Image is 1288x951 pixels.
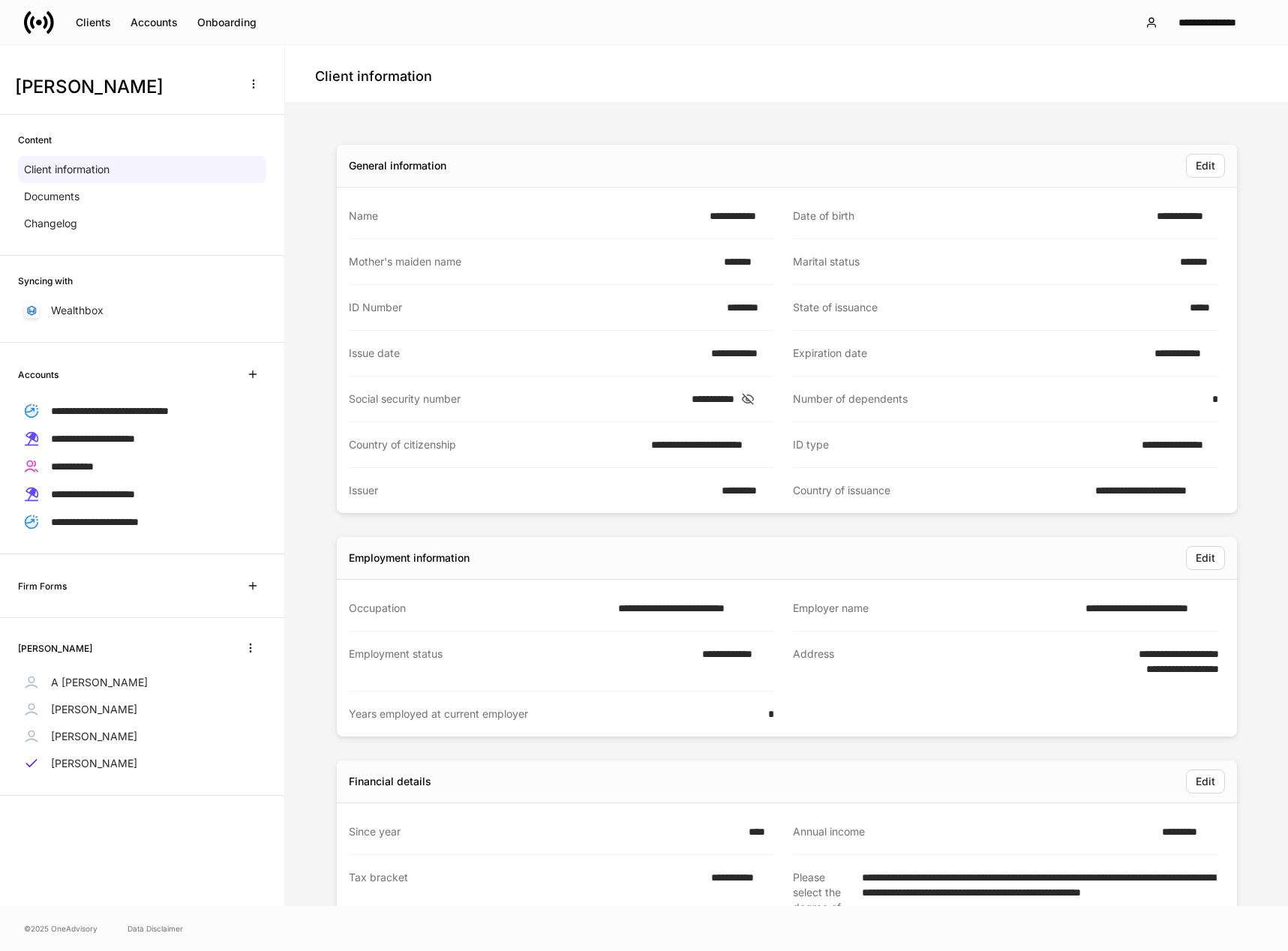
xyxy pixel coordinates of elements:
[793,646,1096,676] div: Address
[188,10,266,34] button: Onboarding
[1196,160,1215,171] div: Edit
[349,483,713,498] div: Issuer
[793,391,1203,406] div: Number of dependents
[18,696,266,723] a: [PERSON_NAME]
[793,346,1145,361] div: Expiration date
[18,750,266,777] a: [PERSON_NAME]
[18,579,67,593] h6: Firm Forms
[18,133,52,147] h6: Content
[1186,546,1225,570] button: Edit
[349,824,740,839] div: Since year
[793,483,1086,498] div: Country of issuance
[51,756,137,771] p: [PERSON_NAME]
[51,675,148,690] p: A [PERSON_NAME]
[18,156,266,183] a: Client information
[24,922,98,934] span: © 2025 OneAdvisory
[793,824,1154,839] div: Annual income
[793,601,1077,616] div: Employer name
[128,922,183,934] a: Data Disclaimer
[18,183,266,210] a: Documents
[18,274,73,288] h6: Syncing with
[51,702,137,717] p: [PERSON_NAME]
[18,210,266,237] a: Changelog
[349,706,760,721] div: Years employed at current employer
[18,297,266,324] a: Wealthbox
[1186,769,1225,793] button: Edit
[15,75,232,99] h3: [PERSON_NAME]
[349,208,701,223] div: Name
[349,254,715,269] div: Mother's maiden name
[18,723,266,750] a: [PERSON_NAME]
[349,300,718,315] div: ID Number
[793,254,1172,269] div: Marital status
[349,601,609,616] div: Occupation
[349,158,446,173] div: General information
[349,550,470,565] div: Employment information
[18,367,59,382] h6: Accounts
[349,346,703,361] div: Issue date
[349,774,431,789] div: Financial details
[18,641,92,655] h6: [PERSON_NAME]
[793,300,1181,315] div: State of issuance
[349,437,642,452] div: Country of citizenship
[24,162,110,177] p: Client information
[793,437,1133,452] div: ID type
[51,303,104,318] p: Wealthbox
[1186,154,1225,178] button: Edit
[51,729,137,744] p: [PERSON_NAME]
[76,17,111,28] div: Clients
[121,10,188,34] button: Accounts
[66,10,121,34] button: Clients
[1196,776,1215,787] div: Edit
[1196,553,1215,563] div: Edit
[315,67,432,85] h4: Client information
[24,216,77,231] p: Changelog
[349,646,693,676] div: Employment status
[793,208,1148,223] div: Date of birth
[131,17,178,28] div: Accounts
[24,189,80,204] p: Documents
[349,391,683,406] div: Social security number
[18,669,266,696] a: A [PERSON_NAME]
[197,17,257,28] div: Onboarding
